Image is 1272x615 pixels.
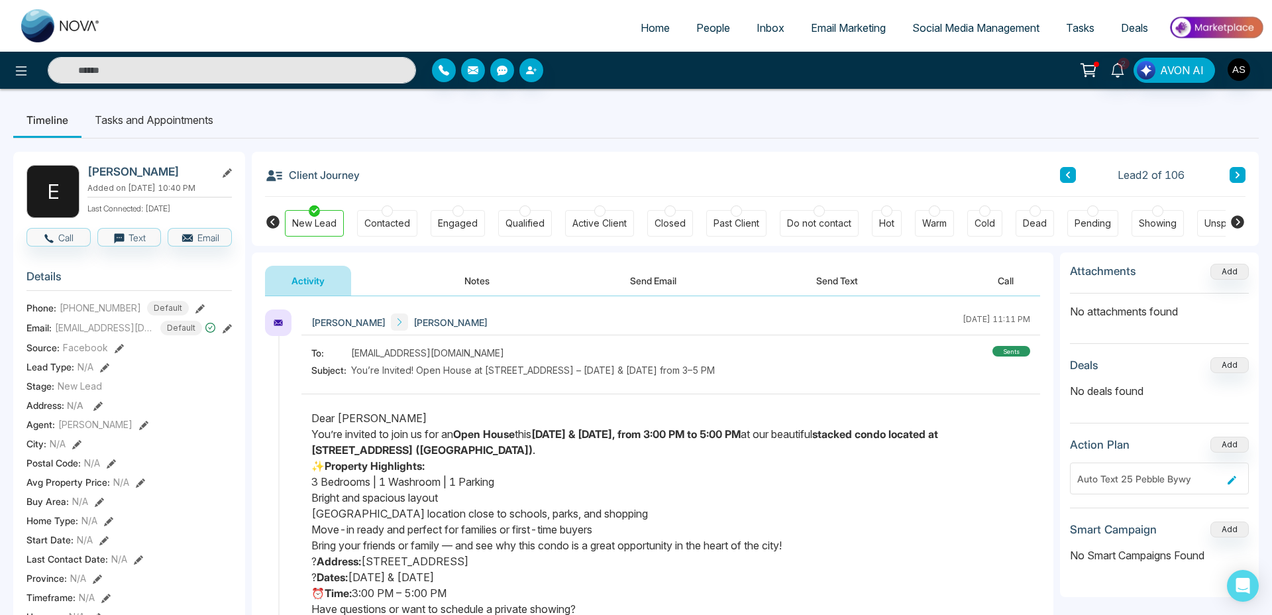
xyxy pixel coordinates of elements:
div: Pending [1075,217,1111,230]
div: Closed [655,217,686,230]
div: Hot [879,217,894,230]
span: Lead Type: [26,360,74,374]
div: Auto Text 25 Pebble Bywy [1077,472,1222,486]
span: You’re Invited! Open House at [STREET_ADDRESS] – [DATE] & [DATE] from 3–5 PM [351,363,715,377]
a: Inbox [743,15,798,40]
h3: Smart Campaign [1070,523,1157,536]
span: Email: [26,321,52,335]
div: Unspecified [1204,217,1257,230]
span: N/A [70,571,86,585]
span: N/A [78,360,93,374]
img: Nova CRM Logo [21,9,101,42]
a: Deals [1108,15,1161,40]
button: Add [1210,264,1249,280]
h3: Action Plan [1070,438,1130,451]
div: Qualified [505,217,545,230]
span: Default [160,321,202,335]
span: Stage: [26,379,54,393]
li: Timeline [13,102,81,138]
a: Tasks [1053,15,1108,40]
span: People [696,21,730,34]
div: New Lead [292,217,337,230]
button: Call [971,266,1040,296]
span: New Lead [58,379,102,393]
span: [PHONE_NUMBER] [60,301,141,315]
h3: Deals [1070,359,1098,372]
span: Deals [1121,21,1148,34]
button: Add [1210,437,1249,453]
img: User Avatar [1228,58,1250,81]
div: Past Client [714,217,759,230]
button: Activity [265,266,351,296]
button: Call [26,228,91,247]
button: Text [97,228,162,247]
div: Showing [1139,217,1177,230]
p: Last Connected: [DATE] [87,200,232,215]
span: Start Date : [26,533,74,547]
div: Engaged [438,217,478,230]
span: [EMAIL_ADDRESS][DOMAIN_NAME] [351,346,504,360]
h3: Details [26,270,232,290]
button: Email [168,228,232,247]
span: [PERSON_NAME] [58,418,132,431]
span: Home Type : [26,514,78,528]
button: Send Email [604,266,703,296]
li: Tasks and Appointments [81,102,227,138]
a: People [683,15,743,40]
span: Source: [26,341,60,355]
span: N/A [81,514,97,528]
span: Phone: [26,301,56,315]
span: Home [641,21,670,34]
span: Lead 2 of 106 [1118,167,1185,183]
button: Add [1210,357,1249,373]
span: Avg Property Price : [26,475,110,489]
span: AVON AI [1160,62,1204,78]
span: [EMAIL_ADDRESS][DOMAIN_NAME] [55,321,154,335]
a: Email Marketing [798,15,899,40]
span: Inbox [757,21,784,34]
span: Agent: [26,418,55,431]
span: Default [147,301,189,315]
p: No Smart Campaigns Found [1070,547,1249,563]
button: Notes [438,266,516,296]
span: Last Contact Date : [26,552,108,566]
span: N/A [67,400,83,411]
span: N/A [72,494,88,508]
span: 2 [1118,58,1130,70]
span: Buy Area : [26,494,69,508]
span: Email Marketing [811,21,886,34]
p: Added on [DATE] 10:40 PM [87,182,232,194]
div: Open Intercom Messenger [1227,570,1259,602]
div: Contacted [364,217,410,230]
span: N/A [84,456,100,470]
div: E [26,165,79,218]
span: Subject: [311,363,351,377]
span: Social Media Management [912,21,1039,34]
span: Add [1210,265,1249,276]
div: sents [992,346,1030,357]
span: N/A [77,533,93,547]
p: No deals found [1070,383,1249,399]
button: Send Text [790,266,884,296]
a: 2 [1102,58,1134,81]
h2: [PERSON_NAME] [87,165,211,178]
a: Social Media Management [899,15,1053,40]
div: [DATE] 11:11 PM [963,313,1030,331]
span: Tasks [1066,21,1094,34]
span: Postal Code : [26,456,81,470]
span: N/A [79,590,95,604]
span: City : [26,437,46,451]
span: Timeframe : [26,590,76,604]
span: Facebook [63,341,108,355]
span: N/A [111,552,127,566]
img: Market-place.gif [1168,13,1264,42]
span: [PERSON_NAME] [311,315,386,329]
span: [PERSON_NAME] [413,315,488,329]
img: Lead Flow [1137,61,1155,80]
a: Home [627,15,683,40]
button: AVON AI [1134,58,1215,83]
span: Province : [26,571,67,585]
h3: Client Journey [265,165,360,185]
span: To: [311,346,351,360]
span: N/A [113,475,129,489]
